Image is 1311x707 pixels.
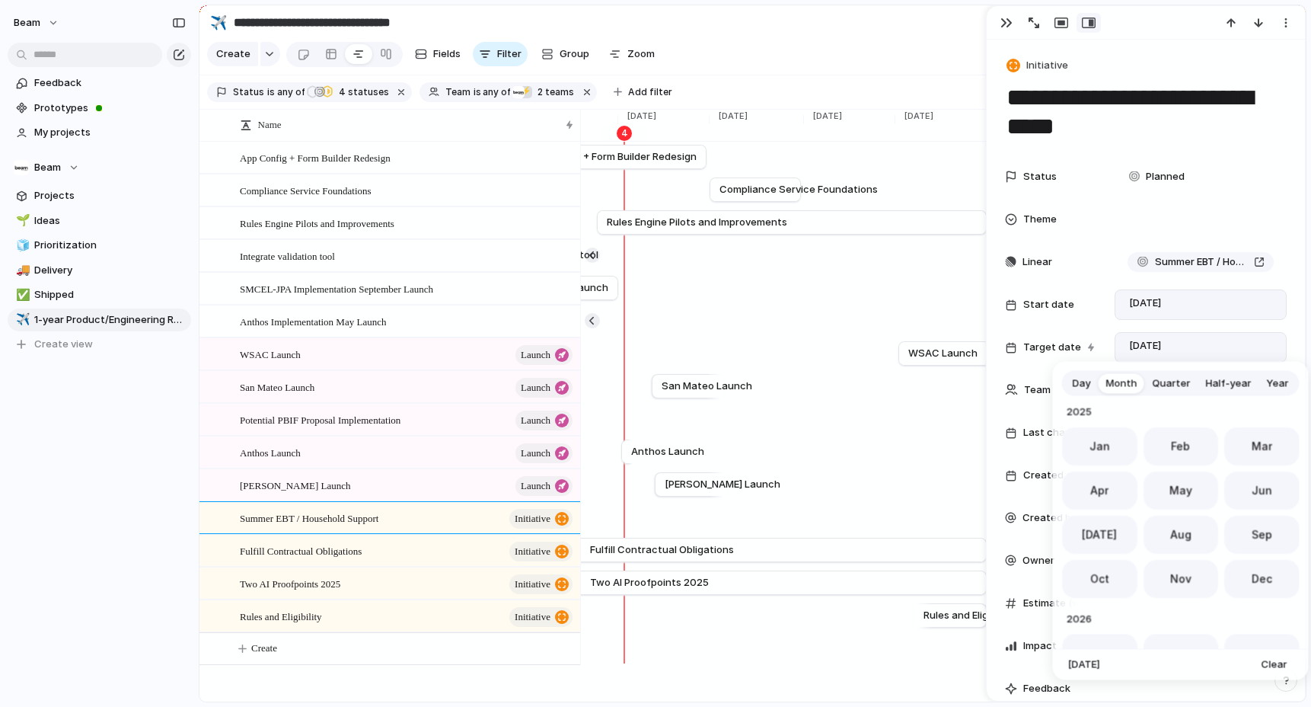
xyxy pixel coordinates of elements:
button: Jun [1224,472,1300,510]
button: Jan [1062,427,1137,465]
span: Nov [1169,571,1191,587]
button: Clear [1255,654,1293,676]
span: Oct [1089,571,1108,587]
button: Feb [1143,635,1218,673]
span: Half-year [1206,376,1252,391]
button: Oct [1062,560,1137,598]
span: Jan [1089,645,1109,661]
button: Feb [1143,427,1218,465]
button: Dec [1224,560,1300,598]
button: Year [1259,371,1297,395]
span: Clear [1262,657,1287,673]
span: [DATE] [1068,657,1100,673]
span: Jan [1089,439,1109,455]
span: Year [1267,376,1289,391]
button: Day [1065,371,1099,395]
span: [DATE] [1082,527,1117,543]
button: Mar [1224,635,1300,673]
span: May [1169,483,1191,499]
button: [DATE] [1062,516,1137,554]
span: 2026 [1062,610,1300,629]
span: Feb [1171,645,1190,661]
span: Sep [1252,527,1272,543]
span: 2025 [1062,404,1300,422]
span: Mar [1252,439,1272,455]
button: Mar [1224,427,1300,465]
button: Half-year [1198,371,1259,395]
span: Aug [1169,527,1191,543]
span: Quarter [1153,376,1191,391]
span: Dec [1252,571,1272,587]
button: Quarter [1145,371,1198,395]
button: Apr [1062,472,1137,510]
button: Jan [1062,635,1137,673]
span: Jun [1252,483,1272,499]
button: Sep [1224,516,1300,554]
button: Month [1099,371,1145,395]
span: Month [1106,376,1137,391]
span: Feb [1171,439,1190,455]
button: Aug [1143,516,1218,554]
button: May [1143,472,1218,510]
span: Mar [1252,645,1272,661]
button: Nov [1143,560,1218,598]
span: Apr [1090,483,1108,499]
span: Day [1073,376,1091,391]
